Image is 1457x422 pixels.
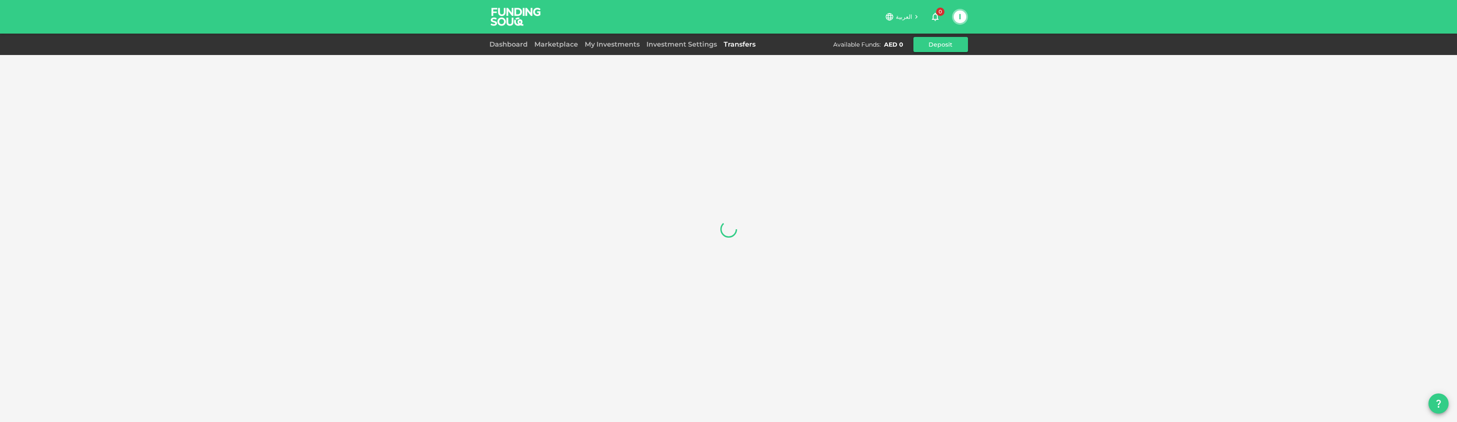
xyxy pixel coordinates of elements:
[884,40,903,49] div: AED 0
[531,40,581,48] a: Marketplace
[643,40,720,48] a: Investment Settings
[896,13,913,21] span: العربية
[927,8,944,25] button: 0
[954,10,966,23] button: I
[489,40,531,48] a: Dashboard
[720,40,759,48] a: Transfers
[936,8,944,16] span: 0
[1428,393,1449,414] button: question
[581,40,643,48] a: My Investments
[913,37,968,52] button: Deposit
[833,40,881,49] div: Available Funds :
